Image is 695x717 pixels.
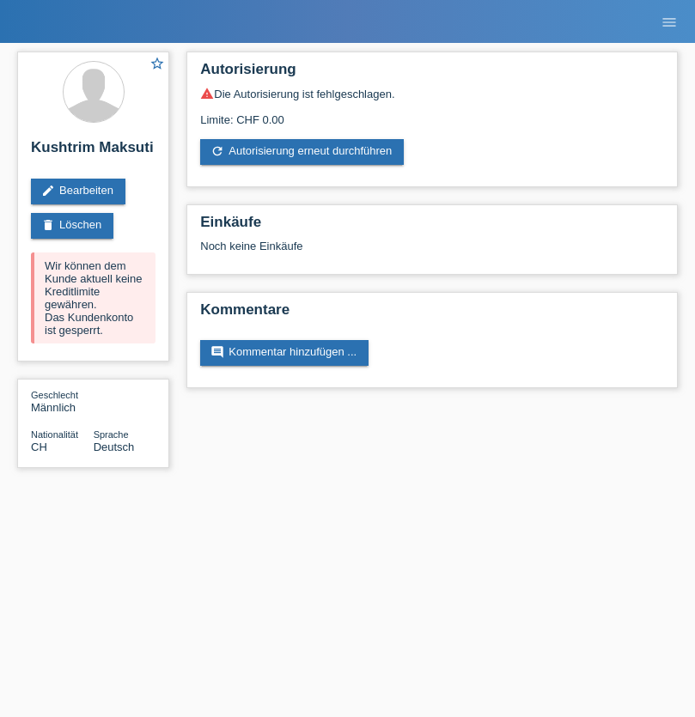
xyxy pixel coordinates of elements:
span: Nationalität [31,429,78,440]
a: commentKommentar hinzufügen ... [200,340,369,366]
a: deleteLöschen [31,213,113,239]
h2: Kushtrim Maksuti [31,139,155,165]
span: Sprache [94,429,129,440]
h2: Autorisierung [200,61,664,87]
h2: Einkäufe [200,214,664,240]
i: warning [200,87,214,100]
i: delete [41,218,55,232]
a: editBearbeiten [31,179,125,204]
div: Männlich [31,388,94,414]
h2: Kommentare [200,301,664,327]
i: edit [41,184,55,197]
i: refresh [210,144,224,158]
i: comment [210,345,224,359]
i: menu [661,14,678,31]
div: Limite: CHF 0.00 [200,100,664,126]
a: refreshAutorisierung erneut durchführen [200,139,404,165]
div: Wir können dem Kunde aktuell keine Kreditlimite gewähren. Das Kundenkonto ist gesperrt. [31,252,155,343]
div: Die Autorisierung ist fehlgeschlagen. [200,87,664,100]
i: star_border [149,56,165,71]
span: Geschlecht [31,390,78,400]
span: Deutsch [94,441,135,453]
div: Noch keine Einkäufe [200,240,664,265]
a: menu [652,16,686,27]
span: Schweiz [31,441,47,453]
a: star_border [149,56,165,74]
